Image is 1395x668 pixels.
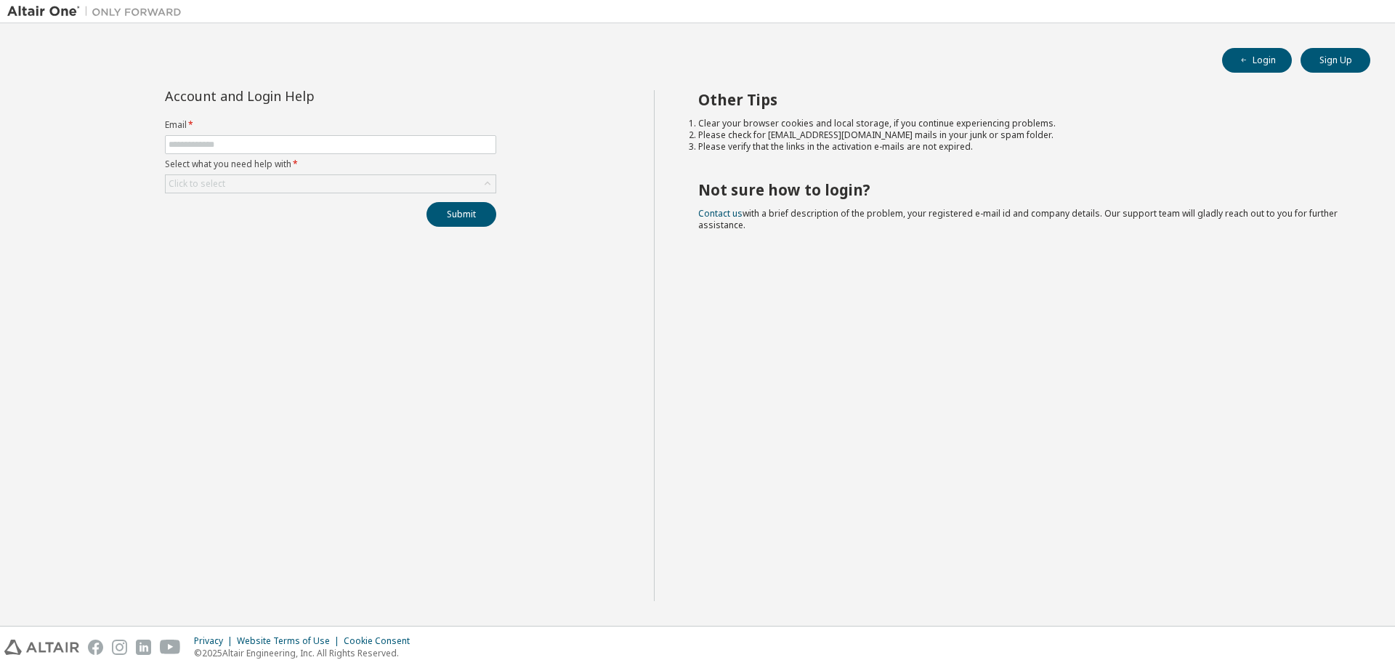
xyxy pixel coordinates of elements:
div: Cookie Consent [344,635,418,647]
div: Click to select [169,178,225,190]
p: © 2025 Altair Engineering, Inc. All Rights Reserved. [194,647,418,659]
img: altair_logo.svg [4,640,79,655]
button: Login [1222,48,1292,73]
li: Clear your browser cookies and local storage, if you continue experiencing problems. [698,118,1345,129]
div: Click to select [166,175,496,193]
h2: Not sure how to login? [698,180,1345,199]
h2: Other Tips [698,90,1345,109]
img: Altair One [7,4,189,19]
button: Sign Up [1301,48,1370,73]
button: Submit [426,202,496,227]
div: Website Terms of Use [237,635,344,647]
li: Please check for [EMAIL_ADDRESS][DOMAIN_NAME] mails in your junk or spam folder. [698,129,1345,141]
label: Email [165,119,496,131]
li: Please verify that the links in the activation e-mails are not expired. [698,141,1345,153]
label: Select what you need help with [165,158,496,170]
a: Contact us [698,207,743,220]
img: linkedin.svg [136,640,151,655]
div: Privacy [194,635,237,647]
img: facebook.svg [88,640,103,655]
span: with a brief description of the problem, your registered e-mail id and company details. Our suppo... [698,207,1338,231]
img: instagram.svg [112,640,127,655]
img: youtube.svg [160,640,181,655]
div: Account and Login Help [165,90,430,102]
